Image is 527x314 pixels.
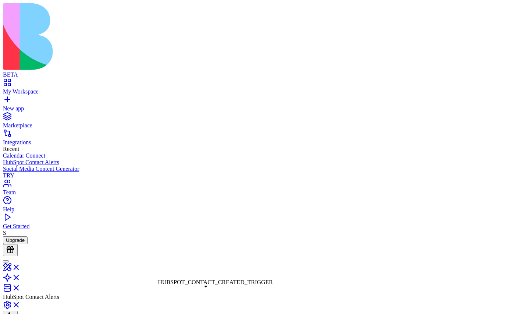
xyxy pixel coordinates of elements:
span: HubSpot Contact Alerts [3,294,59,300]
div: Marketplace [3,122,524,129]
a: Get Started [3,216,524,230]
a: BETA [3,65,524,78]
div: BETA [3,71,524,78]
a: Help [3,200,524,213]
a: Team [3,183,524,196]
div: Help [3,206,524,213]
button: Upgrade [3,236,28,244]
span: Recent [3,146,19,152]
div: HUBSPOT_CONTACT_CREATED_TRIGGER [158,279,273,286]
div: Get Started [3,223,524,230]
a: Upgrade [3,237,28,243]
a: My Workspace [3,82,524,95]
img: logo [3,3,299,70]
span: S [3,230,6,236]
div: TRY [3,172,524,179]
div: Team [3,189,524,196]
a: Calendar Connect [3,152,524,159]
div: Integrations [3,139,524,146]
a: HubSpot Contact Alerts [3,159,524,166]
a: New app [3,99,524,112]
a: Integrations [3,133,524,146]
a: Social Media Content GeneratorTRY [3,166,524,179]
div: New app [3,105,524,112]
div: My Workspace [3,88,524,95]
a: Marketplace [3,116,524,129]
div: Social Media Content Generator [3,166,524,172]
